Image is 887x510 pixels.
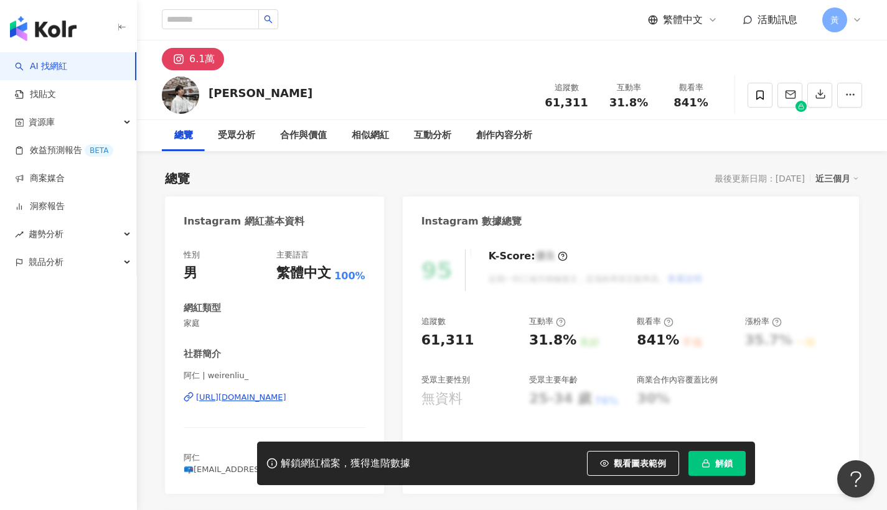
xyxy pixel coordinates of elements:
[184,249,200,261] div: 性別
[543,81,590,94] div: 追蹤數
[830,13,839,27] span: 黃
[162,48,224,70] button: 6.1萬
[529,331,576,350] div: 31.8%
[189,50,215,68] div: 6.1萬
[162,76,199,114] img: KOL Avatar
[281,457,410,470] div: 解鎖網紅檔案，獲得進階數據
[264,15,273,24] span: search
[15,200,65,213] a: 洞察報告
[715,174,805,183] div: 最後更新日期：[DATE]
[184,392,365,403] a: [URL][DOMAIN_NAME]
[15,172,65,185] a: 商案媒合
[758,14,797,25] span: 活動訊息
[667,81,715,94] div: 觀看率
[15,144,113,157] a: 效益預測報告BETA
[609,96,648,109] span: 31.8%
[815,170,859,187] div: 近三個月
[529,316,566,327] div: 互動率
[605,81,652,94] div: 互動率
[587,451,679,476] button: 觀看圖表範例
[545,96,588,109] span: 61,311
[529,374,578,386] div: 受眾主要年齡
[209,85,312,101] div: [PERSON_NAME]
[174,128,193,143] div: 總覽
[184,348,221,361] div: 社群簡介
[421,374,470,386] div: 受眾主要性別
[663,13,703,27] span: 繁體中文
[184,215,304,228] div: Instagram 網紅基本資料
[688,451,746,476] button: 解鎖
[29,108,55,136] span: 資源庫
[196,392,286,403] div: [URL][DOMAIN_NAME]
[29,248,63,276] span: 競品分析
[276,264,331,283] div: 繁體中文
[637,331,679,350] div: 841%
[15,60,67,73] a: searchAI 找網紅
[184,302,221,315] div: 網紅類型
[414,128,451,143] div: 互動分析
[184,370,365,381] span: 阿仁 | weirenliu_
[184,264,197,283] div: 男
[165,170,190,187] div: 總覽
[15,88,56,101] a: 找貼文
[184,318,365,329] span: 家庭
[673,96,708,109] span: 841%
[421,389,462,409] div: 無資料
[476,128,532,143] div: 創作內容分析
[218,128,255,143] div: 受眾分析
[715,458,733,468] span: 解鎖
[10,16,77,41] img: logo
[352,128,389,143] div: 相似網紅
[421,331,474,350] div: 61,311
[276,249,309,261] div: 主要語言
[745,316,782,327] div: 漲粉率
[29,220,63,248] span: 趨勢分析
[421,215,522,228] div: Instagram 數據總覽
[637,374,718,386] div: 商業合作內容覆蓋比例
[489,249,568,263] div: K-Score :
[334,269,365,283] span: 100%
[614,458,666,468] span: 觀看圖表範例
[421,316,446,327] div: 追蹤數
[637,316,673,327] div: 觀看率
[280,128,327,143] div: 合作與價值
[15,230,24,239] span: rise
